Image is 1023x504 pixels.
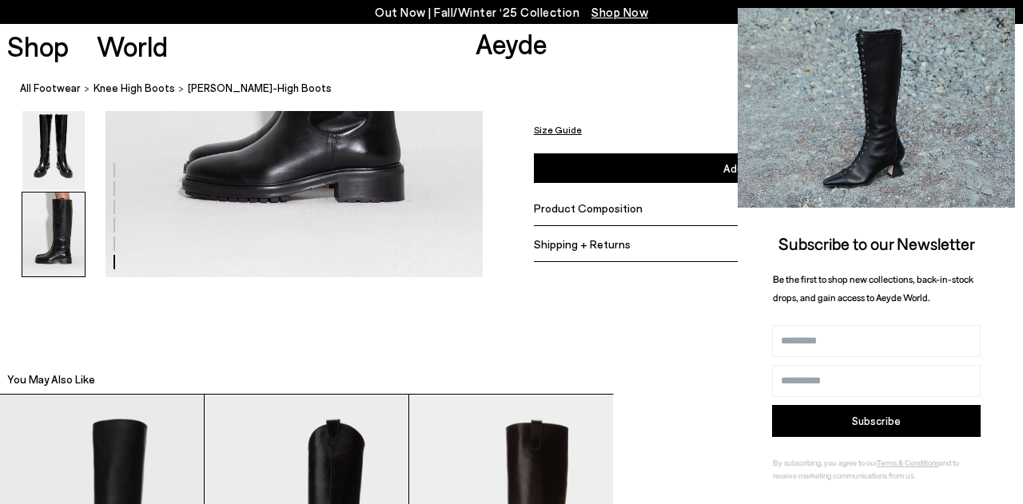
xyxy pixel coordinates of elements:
span: Product Composition [534,201,643,215]
span: By subscribing, you agree to our [773,458,877,467]
img: 2a6287a1333c9a56320fd6e7b3c4a9a9.jpg [738,8,1015,208]
img: Henry Knee-High Boots - Image 5 [22,106,85,190]
button: Size Guide [534,120,582,140]
button: Subscribe [772,405,981,437]
span: [PERSON_NAME]-High Boots [188,80,332,97]
p: Out Now | Fall/Winter ‘25 Collection [375,2,648,22]
span: Be the first to shop new collections, back-in-stock drops, and gain access to Aeyde World. [773,273,973,303]
a: Aeyde [476,26,547,60]
span: knee high boots [94,81,175,94]
button: Add to Cart [534,154,972,184]
span: Add to Cart [723,162,782,176]
a: knee high boots [94,80,175,97]
span: Navigate to /collections/new-in [591,5,648,19]
nav: breadcrumb [20,67,1023,111]
a: Terms & Conditions [877,458,939,467]
img: Henry Knee-High Boots - Image 6 [22,192,85,276]
span: Shipping + Returns [534,237,631,251]
a: Shop [7,32,69,60]
h2: You May Also Like [7,371,95,387]
a: All Footwear [20,80,81,97]
span: Subscribe to our Newsletter [778,233,975,253]
a: World [97,32,168,60]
